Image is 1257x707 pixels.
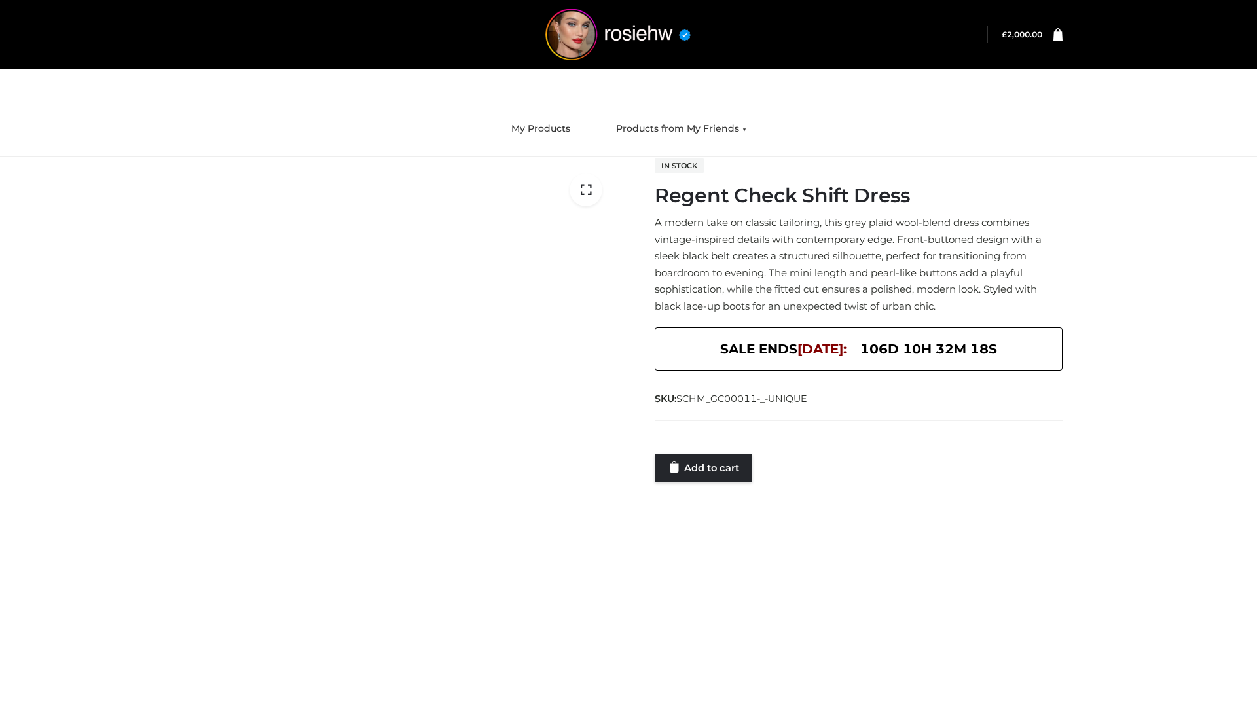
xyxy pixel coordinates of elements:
[520,9,716,60] img: rosiehw
[676,393,807,405] span: SCHM_GC00011-_-UNIQUE
[1002,29,1042,39] bdi: 2,000.00
[655,184,1063,208] h1: Regent Check Shift Dress
[655,214,1063,314] p: A modern take on classic tailoring, this grey plaid wool-blend dress combines vintage-inspired de...
[655,391,809,407] span: SKU:
[797,341,847,357] span: [DATE]:
[655,158,704,173] span: In stock
[1002,29,1007,39] span: £
[501,115,580,143] a: My Products
[655,327,1063,371] div: SALE ENDS
[1002,29,1042,39] a: £2,000.00
[655,454,752,482] a: Add to cart
[860,338,997,360] span: 106d 10h 32m 18s
[606,115,756,143] a: Products from My Friends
